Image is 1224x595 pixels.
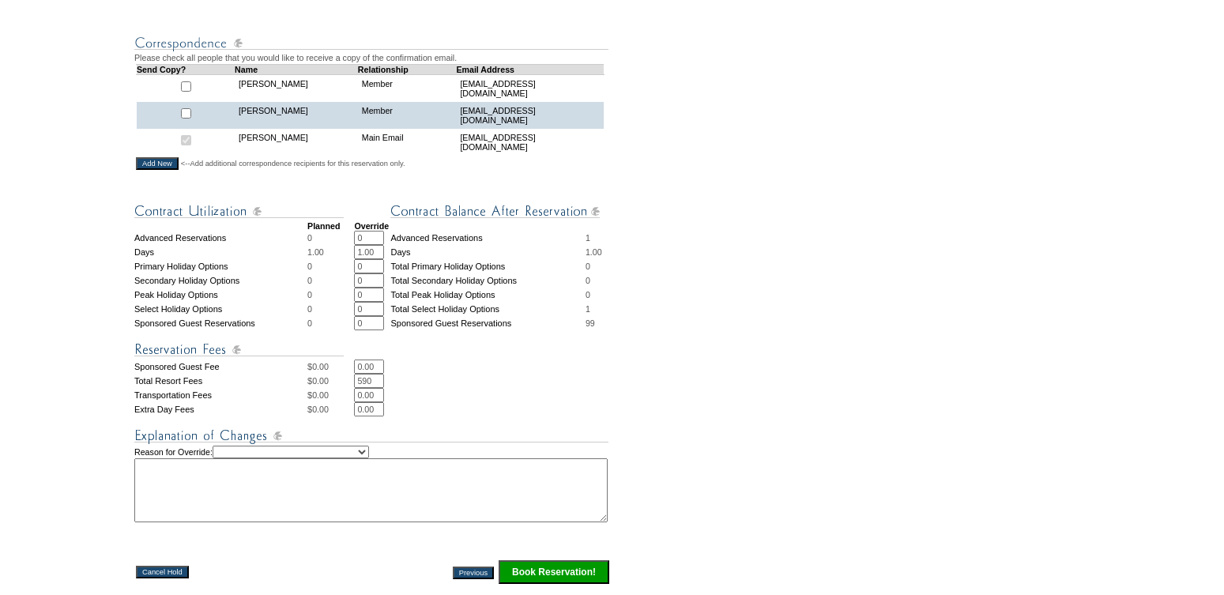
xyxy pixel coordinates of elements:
td: [PERSON_NAME] [235,129,358,156]
span: 1 [586,304,590,314]
td: $ [307,360,354,374]
td: Relationship [358,64,457,74]
td: Member [358,74,457,102]
span: 0 [586,276,590,285]
td: Primary Holiday Options [134,259,307,273]
td: Total Primary Holiday Options [390,259,585,273]
input: Previous [453,567,494,579]
input: Click this button to finalize your reservation. [499,560,609,584]
td: [EMAIL_ADDRESS][DOMAIN_NAME] [456,74,604,102]
td: Days [134,245,307,259]
span: 0.00 [312,376,329,386]
td: [EMAIL_ADDRESS][DOMAIN_NAME] [456,129,604,156]
td: Sponsored Guest Reservations [390,316,585,330]
td: $ [307,374,354,388]
span: 0 [307,233,312,243]
td: Reason for Override: [134,446,611,522]
img: Reservation Fees [134,340,344,360]
strong: Planned [307,221,340,231]
img: Explanation of Changes [134,426,608,446]
span: 99 [586,318,595,328]
span: 0.00 [312,390,329,400]
span: 0.00 [312,405,329,414]
td: Extra Day Fees [134,402,307,416]
td: [PERSON_NAME] [235,74,358,102]
td: Total Resort Fees [134,374,307,388]
span: 0 [586,262,590,271]
span: 1.00 [586,247,602,257]
strong: Override [354,221,389,231]
span: 1 [586,233,590,243]
td: Total Select Holiday Options [390,302,585,316]
td: Peak Holiday Options [134,288,307,302]
span: 0 [307,304,312,314]
td: $ [307,388,354,402]
td: Secondary Holiday Options [134,273,307,288]
img: Contract Utilization [134,201,344,221]
input: Cancel Hold [136,566,189,578]
span: 0.00 [312,362,329,371]
td: Total Secondary Holiday Options [390,273,585,288]
td: Sponsored Guest Fee [134,360,307,374]
img: Contract Balance After Reservation [390,201,600,221]
td: Transportation Fees [134,388,307,402]
td: Name [235,64,358,74]
td: [PERSON_NAME] [235,102,358,129]
td: Main Email [358,129,457,156]
td: Member [358,102,457,129]
input: Add New [136,157,179,170]
td: Email Address [456,64,604,74]
td: Advanced Reservations [134,231,307,245]
span: 0 [307,290,312,299]
span: Please check all people that you would like to receive a copy of the confirmation email. [134,53,457,62]
td: Advanced Reservations [390,231,585,245]
span: 1.00 [307,247,324,257]
span: <--Add additional correspondence recipients for this reservation only. [181,159,405,168]
td: $ [307,402,354,416]
span: 0 [307,262,312,271]
td: Days [390,245,585,259]
td: Total Peak Holiday Options [390,288,585,302]
td: Sponsored Guest Reservations [134,316,307,330]
td: [EMAIL_ADDRESS][DOMAIN_NAME] [456,102,604,129]
span: 0 [307,276,312,285]
td: Send Copy? [137,64,235,74]
span: 0 [307,318,312,328]
td: Select Holiday Options [134,302,307,316]
span: 0 [586,290,590,299]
